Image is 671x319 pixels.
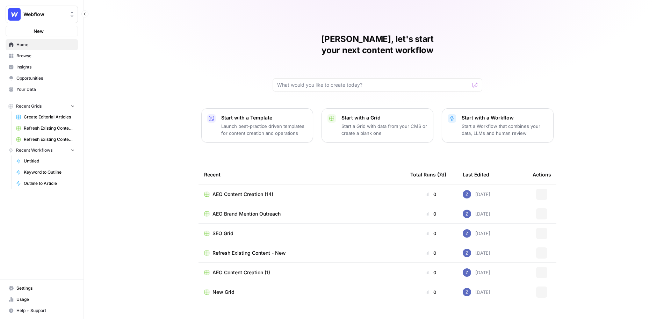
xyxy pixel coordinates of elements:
[6,283,78,294] a: Settings
[277,81,469,88] input: What would you like to create today?
[322,108,433,143] button: Start with a GridStart a Grid with data from your CMS or create a blank one
[24,125,75,131] span: Refresh Existing Content (11)
[13,111,78,123] a: Create Editorial Articles
[212,191,273,198] span: AEO Content Creation (14)
[204,230,399,237] a: SEO Grid
[463,268,471,277] img: if0rly7j6ey0lzdmkp6rmyzsebv0
[6,50,78,61] a: Browse
[410,269,452,276] div: 0
[463,210,490,218] div: [DATE]
[16,64,75,70] span: Insights
[6,73,78,84] a: Opportunities
[341,114,427,121] p: Start with a Grid
[24,158,75,164] span: Untitled
[212,210,281,217] span: AEO Brand Mention Outreach
[204,289,399,296] a: New Grid
[24,136,75,143] span: Refresh Existing Content - New
[8,8,21,21] img: Webflow Logo
[463,288,490,296] div: [DATE]
[212,289,235,296] span: New Grid
[201,108,313,143] button: Start with a TemplateLaunch best-practice driven templates for content creation and operations
[463,229,471,238] img: if0rly7j6ey0lzdmkp6rmyzsebv0
[16,53,75,59] span: Browse
[463,229,490,238] div: [DATE]
[533,165,551,184] div: Actions
[24,180,75,187] span: Outline to Article
[16,307,75,314] span: Help + Support
[410,191,452,198] div: 0
[273,34,482,56] h1: [PERSON_NAME], let's start your next content workflow
[204,249,399,256] a: Refresh Existing Content - New
[16,296,75,303] span: Usage
[463,165,489,184] div: Last Edited
[463,288,471,296] img: if0rly7j6ey0lzdmkp6rmyzsebv0
[24,114,75,120] span: Create Editorial Articles
[6,84,78,95] a: Your Data
[221,123,307,137] p: Launch best-practice driven templates for content creation and operations
[221,114,307,121] p: Start with a Template
[16,147,52,153] span: Recent Workflows
[24,169,75,175] span: Keyword to Outline
[410,165,446,184] div: Total Runs (7d)
[16,86,75,93] span: Your Data
[442,108,554,143] button: Start with a WorkflowStart a Workflow that combines your data, LLMs and human review
[13,155,78,167] a: Untitled
[462,123,548,137] p: Start a Workflow that combines your data, LLMs and human review
[6,61,78,73] a: Insights
[13,178,78,189] a: Outline to Article
[204,269,399,276] a: AEO Content Creation (1)
[212,269,270,276] span: AEO Content Creation (1)
[6,39,78,50] a: Home
[463,249,490,257] div: [DATE]
[463,190,471,198] img: if0rly7j6ey0lzdmkp6rmyzsebv0
[13,134,78,145] a: Refresh Existing Content - New
[341,123,427,137] p: Start a Grid with data from your CMS or create a blank one
[204,165,399,184] div: Recent
[13,123,78,134] a: Refresh Existing Content (11)
[462,114,548,121] p: Start with a Workflow
[6,101,78,111] button: Recent Grids
[16,103,42,109] span: Recent Grids
[6,294,78,305] a: Usage
[16,42,75,48] span: Home
[16,285,75,291] span: Settings
[34,28,44,35] span: New
[23,11,66,18] span: Webflow
[204,191,399,198] a: AEO Content Creation (14)
[410,210,452,217] div: 0
[463,268,490,277] div: [DATE]
[410,249,452,256] div: 0
[204,210,399,217] a: AEO Brand Mention Outreach
[6,305,78,316] button: Help + Support
[6,6,78,23] button: Workspace: Webflow
[463,249,471,257] img: if0rly7j6ey0lzdmkp6rmyzsebv0
[410,289,452,296] div: 0
[410,230,452,237] div: 0
[6,145,78,155] button: Recent Workflows
[13,167,78,178] a: Keyword to Outline
[16,75,75,81] span: Opportunities
[463,190,490,198] div: [DATE]
[6,26,78,36] button: New
[212,230,233,237] span: SEO Grid
[212,249,286,256] span: Refresh Existing Content - New
[463,210,471,218] img: if0rly7j6ey0lzdmkp6rmyzsebv0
